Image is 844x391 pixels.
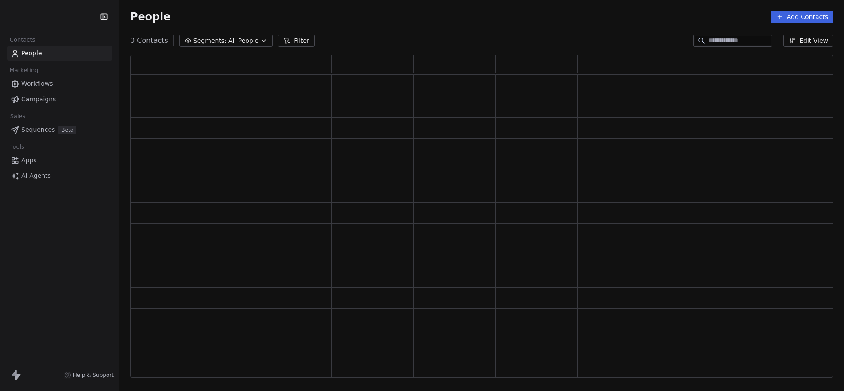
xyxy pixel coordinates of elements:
span: 0 Contacts [130,35,168,46]
span: All People [228,36,258,46]
a: Apps [7,153,112,168]
span: Help & Support [73,372,114,379]
span: People [21,49,42,58]
span: Sales [6,110,29,123]
span: AI Agents [21,171,51,180]
span: Tools [6,140,28,153]
span: Workflows [21,79,53,88]
a: AI Agents [7,169,112,183]
button: Edit View [783,34,833,47]
span: Beta [58,126,76,134]
span: Sequences [21,125,55,134]
span: Marketing [6,64,42,77]
button: Filter [278,34,315,47]
span: People [130,10,170,23]
a: Help & Support [64,372,114,379]
a: Campaigns [7,92,112,107]
a: People [7,46,112,61]
button: Add Contacts [771,11,833,23]
span: Segments: [193,36,227,46]
span: Campaigns [21,95,56,104]
span: Contacts [6,33,39,46]
a: Workflows [7,77,112,91]
span: Apps [21,156,37,165]
a: SequencesBeta [7,123,112,137]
